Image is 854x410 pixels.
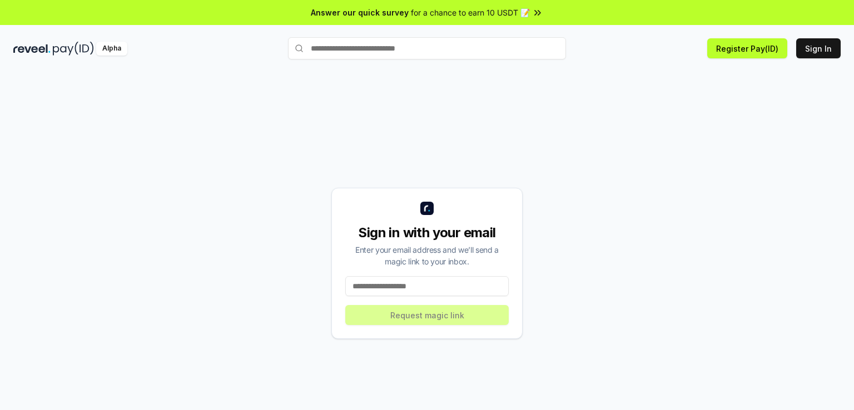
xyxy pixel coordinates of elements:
[311,7,409,18] span: Answer our quick survey
[411,7,530,18] span: for a chance to earn 10 USDT 📝
[53,42,94,56] img: pay_id
[420,202,434,215] img: logo_small
[96,42,127,56] div: Alpha
[345,244,509,267] div: Enter your email address and we’ll send a magic link to your inbox.
[707,38,787,58] button: Register Pay(ID)
[345,224,509,242] div: Sign in with your email
[13,42,51,56] img: reveel_dark
[796,38,841,58] button: Sign In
